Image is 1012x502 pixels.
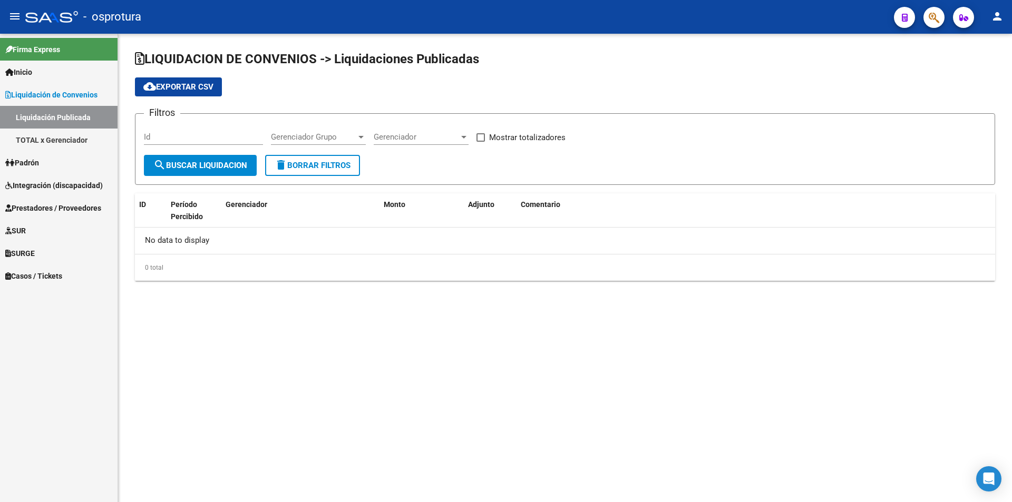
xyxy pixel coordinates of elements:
mat-icon: delete [275,159,287,171]
datatable-header-cell: Adjunto [464,193,517,240]
span: Exportar CSV [143,82,213,92]
datatable-header-cell: ID [135,193,167,240]
div: No data to display [135,228,995,254]
span: Gerenciador Grupo [271,132,356,142]
span: Firma Express [5,44,60,55]
span: - osprotura [83,5,141,28]
mat-icon: person [991,10,1004,23]
span: Padrón [5,157,39,169]
mat-icon: menu [8,10,21,23]
span: Monto [384,200,405,209]
h3: Filtros [144,105,180,120]
button: Exportar CSV [135,77,222,96]
span: Inicio [5,66,32,78]
span: Integración (discapacidad) [5,180,103,191]
span: LIQUIDACION DE CONVENIOS -> Liquidaciones Publicadas [135,52,479,66]
span: SUR [5,225,26,237]
span: Gerenciador [374,132,459,142]
span: SURGE [5,248,35,259]
span: Borrar Filtros [275,161,351,170]
mat-icon: cloud_download [143,80,156,93]
button: Buscar Liquidacion [144,155,257,176]
span: Período Percibido [171,200,203,221]
datatable-header-cell: Período Percibido [167,193,206,240]
span: Mostrar totalizadores [489,131,566,144]
span: Buscar Liquidacion [153,161,247,170]
span: Adjunto [468,200,494,209]
mat-icon: search [153,159,166,171]
span: Liquidación de Convenios [5,89,98,101]
div: Open Intercom Messenger [976,466,1001,491]
div: 0 total [135,254,995,281]
span: Casos / Tickets [5,270,62,282]
span: ID [139,200,146,209]
datatable-header-cell: Comentario [517,193,995,240]
datatable-header-cell: Gerenciador [221,193,379,240]
span: Comentario [521,200,560,209]
span: Gerenciador [226,200,267,209]
datatable-header-cell: Monto [379,193,464,240]
span: Prestadores / Proveedores [5,202,101,214]
button: Borrar Filtros [265,155,360,176]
